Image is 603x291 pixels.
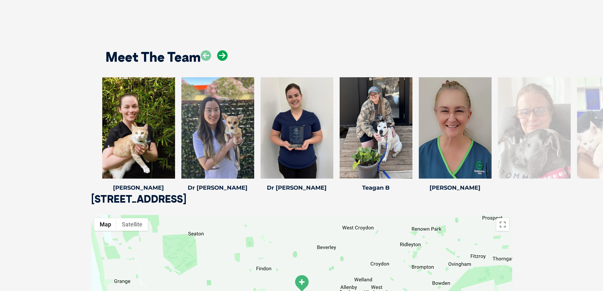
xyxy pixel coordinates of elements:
[181,185,254,191] h4: Dr [PERSON_NAME]
[419,185,492,191] h4: [PERSON_NAME]
[261,185,333,191] h4: Dr [PERSON_NAME]
[94,218,116,231] button: Show street map
[116,218,148,231] button: Show satellite imagery
[340,185,412,191] h4: Teagan B
[102,185,175,191] h4: [PERSON_NAME]
[105,50,201,64] h2: Meet The Team
[496,218,509,231] button: Toggle fullscreen view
